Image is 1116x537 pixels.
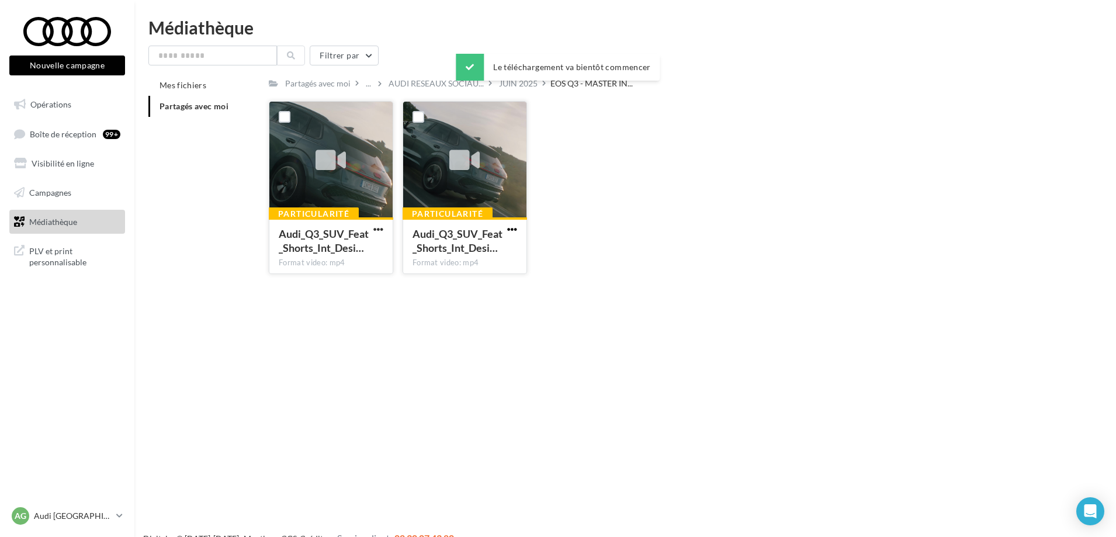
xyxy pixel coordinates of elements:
[29,243,120,268] span: PLV et print personnalisable
[7,92,127,117] a: Opérations
[7,181,127,205] a: Campagnes
[32,158,94,168] span: Visibilité en ligne
[279,227,369,254] span: Audi_Q3_SUV_Feat_Shorts_Int_Design_15s_9x16_EN_clean.mov_1
[413,258,517,268] div: Format video: mp4
[413,227,502,254] span: Audi_Q3_SUV_Feat_Shorts_Int_Design_15s_4x5_EN_clean.mov_1
[30,99,71,109] span: Opérations
[7,122,127,147] a: Boîte de réception99+
[456,54,660,81] div: Le téléchargement va bientôt commencer
[269,207,359,220] div: Particularité
[403,207,493,220] div: Particularité
[285,78,351,89] div: Partagés avec moi
[9,56,125,75] button: Nouvelle campagne
[279,258,383,268] div: Format video: mp4
[29,216,77,226] span: Médiathèque
[363,75,373,92] div: ...
[30,129,96,138] span: Boîte de réception
[160,101,228,111] span: Partagés avec moi
[389,78,484,89] span: AUDI RESEAUX SOCIAU...
[1076,497,1104,525] div: Open Intercom Messenger
[160,80,206,90] span: Mes fichiers
[148,19,1102,36] div: Médiathèque
[7,210,127,234] a: Médiathèque
[103,130,120,139] div: 99+
[9,505,125,527] a: AG Audi [GEOGRAPHIC_DATA]
[310,46,379,65] button: Filtrer par
[29,188,71,198] span: Campagnes
[7,151,127,176] a: Visibilité en ligne
[15,510,26,522] span: AG
[34,510,112,522] p: Audi [GEOGRAPHIC_DATA]
[7,238,127,273] a: PLV et print personnalisable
